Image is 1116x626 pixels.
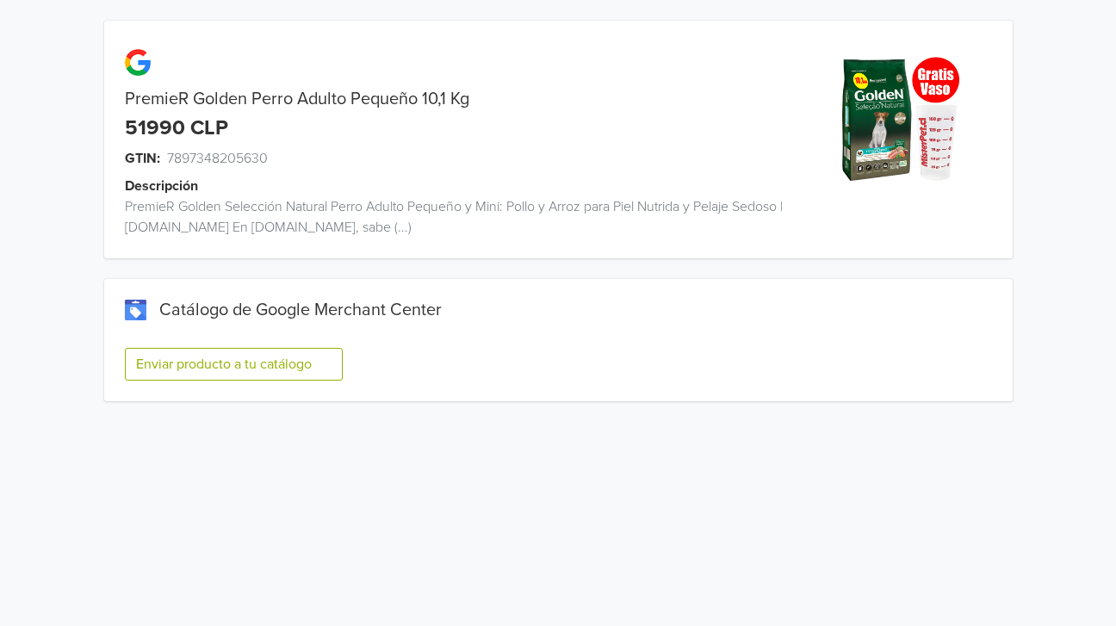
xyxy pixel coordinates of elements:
[125,148,160,169] span: GTIN:
[104,196,785,238] div: PremieR Golden Selección Natural Perro Adulto Pequeño y Mini: Pollo y Arroz para Piel Nutrida y P...
[104,89,785,109] div: PremieR Golden Perro Adulto Pequeño 10,1 Kg
[167,148,268,169] span: 7897348205630
[125,348,343,381] button: Enviar producto a tu catálogo
[125,116,228,141] div: 51990 CLP
[125,176,806,196] div: Descripción
[834,55,964,185] img: product_image
[125,300,992,320] div: Catálogo de Google Merchant Center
